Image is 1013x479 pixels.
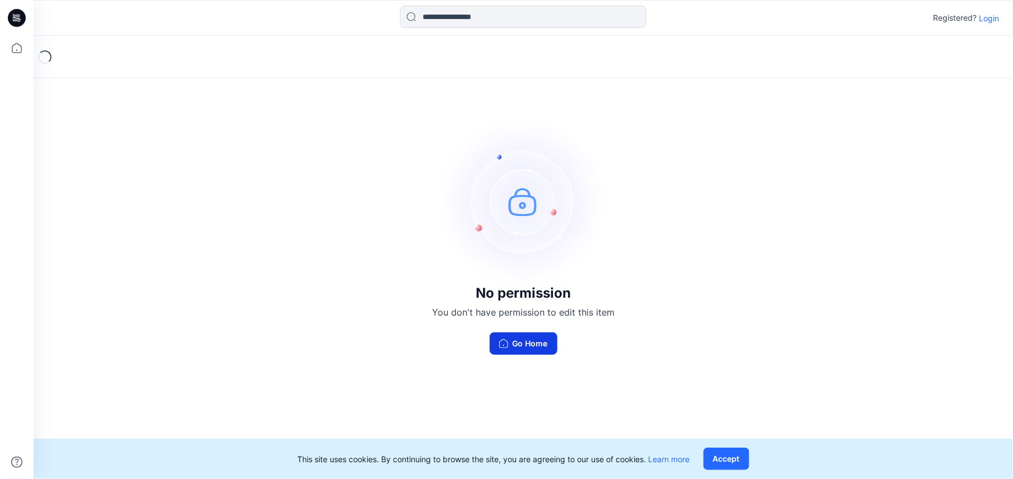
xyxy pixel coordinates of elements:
p: This site uses cookies. By continuing to browse the site, you are agreeing to our use of cookies. [298,453,690,465]
a: Learn more [649,454,690,464]
p: Registered? [934,11,977,25]
img: no-perm.svg [439,118,607,285]
p: Login [979,12,1000,24]
h3: No permission [432,285,615,301]
p: You don't have permission to edit this item [432,306,615,319]
button: Go Home [490,332,557,355]
button: Accept [704,448,749,470]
